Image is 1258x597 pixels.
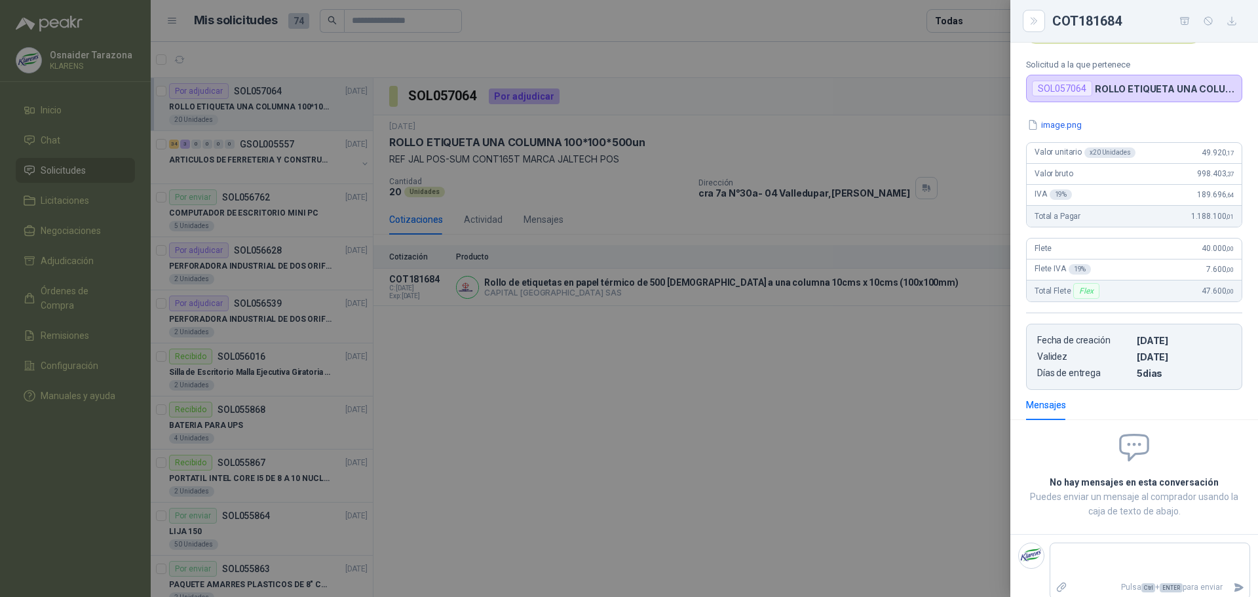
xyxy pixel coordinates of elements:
span: 49.920 [1202,148,1234,157]
span: ,17 [1226,149,1234,157]
span: Flete IVA [1035,264,1091,275]
div: Flex [1073,283,1099,299]
p: Fecha de creación [1037,335,1132,346]
span: ,00 [1226,288,1234,295]
p: [DATE] [1137,335,1231,346]
button: image.png [1026,118,1083,132]
p: 5 dias [1137,368,1231,379]
p: Validez [1037,351,1132,362]
span: Valor bruto [1035,169,1073,178]
span: ,00 [1226,245,1234,252]
span: 998.403 [1197,169,1234,178]
span: IVA [1035,189,1072,200]
span: 189.696 [1197,190,1234,199]
span: ,37 [1226,170,1234,178]
button: Close [1026,13,1042,29]
div: COT181684 [1052,10,1242,31]
span: Valor unitario [1035,147,1135,158]
h2: No hay mensajes en esta conversación [1026,475,1242,490]
span: 7.600 [1206,265,1234,274]
p: [DATE] [1137,351,1231,362]
div: SOL057064 [1032,81,1092,96]
span: Total a Pagar [1035,212,1080,221]
div: 19 % [1050,189,1073,200]
div: x 20 Unidades [1084,147,1135,158]
span: ENTER [1160,583,1183,592]
span: Flete [1035,244,1052,253]
p: ROLLO ETIQUETA UNA COLUMNA 100*100*500un [1095,83,1236,94]
div: 19 % [1069,264,1092,275]
span: ,64 [1226,191,1234,199]
p: Días de entrega [1037,368,1132,379]
span: ,01 [1226,213,1234,220]
p: Puedes enviar un mensaje al comprador usando la caja de texto de abajo. [1026,490,1242,518]
span: 40.000 [1202,244,1234,253]
div: Mensajes [1026,398,1066,412]
span: 47.600 [1202,286,1234,296]
span: ,00 [1226,266,1234,273]
span: 1.188.100 [1191,212,1234,221]
span: Total Flete [1035,283,1102,299]
img: Company Logo [1019,543,1044,568]
p: Solicitud a la que pertenece [1026,60,1242,69]
span: Ctrl [1141,583,1155,592]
